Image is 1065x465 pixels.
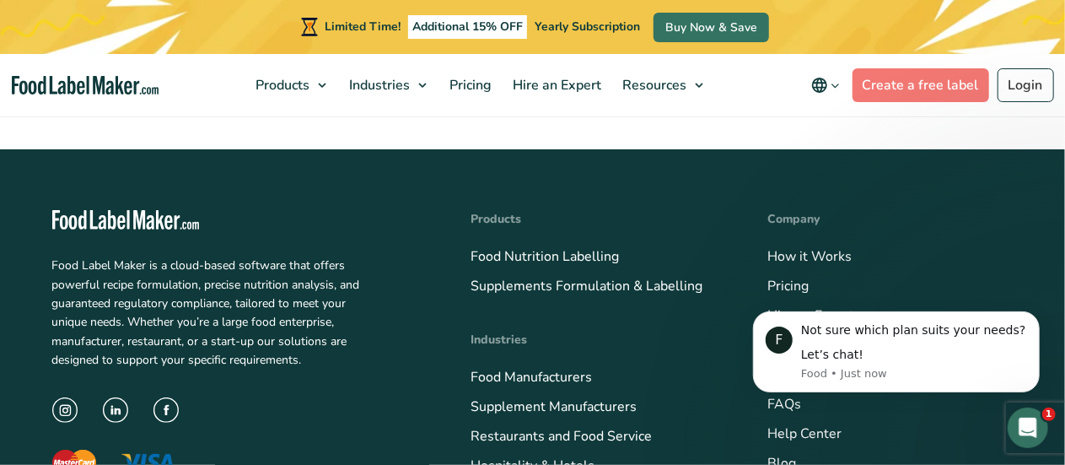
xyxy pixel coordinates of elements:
span: Products [250,76,311,95]
a: Restaurants and Food Service [471,427,653,446]
span: Limited Time! [325,19,401,35]
a: Hire an Expert [503,54,608,116]
p: Food Label Maker is a cloud-based software that offers powerful recipe formulation, precise nutri... [52,257,367,370]
img: Food Label Maker - white [52,210,199,230]
span: Yearly Subscription [535,19,640,35]
span: Additional 15% OFF [408,15,527,39]
h4: Company [767,210,1013,228]
span: Industries [344,76,411,95]
h4: Products [471,210,717,228]
a: Products [245,54,335,116]
a: Help Center [767,424,842,443]
a: Supplements Formulation & Labelling [471,277,703,295]
a: How it Works [767,247,852,266]
span: Hire an Expert [508,76,603,95]
span: Pricing [444,76,493,95]
img: instagram icon [52,397,78,423]
iframe: Intercom live chat [1008,408,1048,448]
a: Login [998,68,1054,102]
a: Pricing [439,54,498,116]
a: Food Manufacturers [471,368,593,387]
a: Food Nutrition Labelling [471,247,620,266]
span: Resources [617,76,688,95]
a: Industries [339,54,435,116]
span: 1 [1042,408,1056,421]
h4: Industries [471,331,717,349]
a: Supplement Manufacturers [471,397,637,416]
a: Resources [612,54,712,116]
a: Create a free label [853,68,989,102]
iframe: Intercom notifications message [728,286,1065,419]
a: Pricing [767,277,809,295]
a: Buy Now & Save [654,13,769,42]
